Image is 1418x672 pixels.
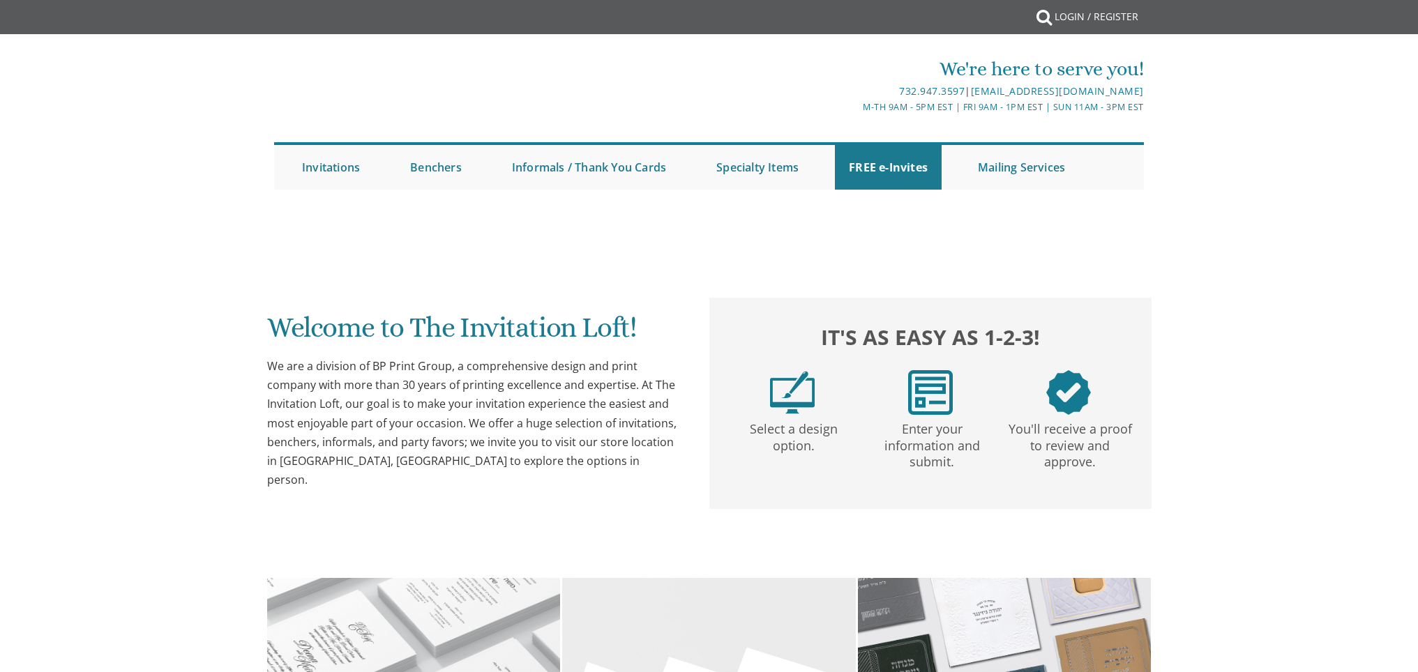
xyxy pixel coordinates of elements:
[267,357,681,489] div: We are a division of BP Print Group, a comprehensive design and print company with more than 30 y...
[1046,370,1091,415] img: step3.png
[702,145,813,190] a: Specialty Items
[288,145,374,190] a: Invitations
[565,83,1144,100] div: |
[908,370,953,415] img: step2.png
[899,84,965,98] a: 732.947.3597
[866,415,998,471] p: Enter your information and submit.
[723,321,1138,353] h2: It's as easy as 1-2-3!
[565,55,1144,83] div: We're here to serve you!
[1004,415,1136,471] p: You'll receive a proof to review and approve.
[498,145,680,190] a: Informals / Thank You Cards
[964,145,1079,190] a: Mailing Services
[835,145,942,190] a: FREE e-Invites
[396,145,476,190] a: Benchers
[727,415,860,455] p: Select a design option.
[971,84,1144,98] a: [EMAIL_ADDRESS][DOMAIN_NAME]
[565,100,1144,114] div: M-Th 9am - 5pm EST | Fri 9am - 1pm EST | Sun 11am - 3pm EST
[770,370,815,415] img: step1.png
[267,312,681,353] h1: Welcome to The Invitation Loft!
